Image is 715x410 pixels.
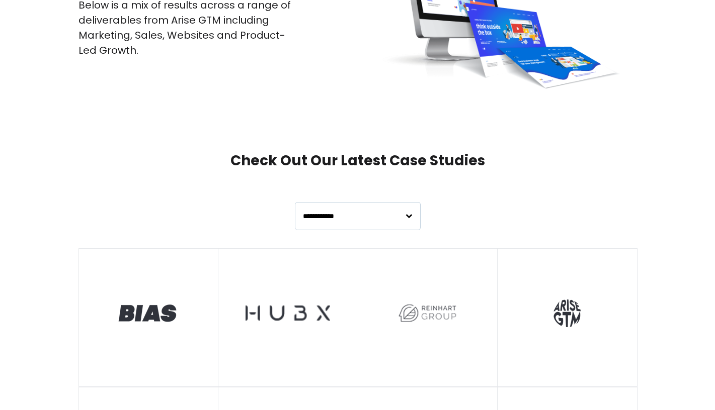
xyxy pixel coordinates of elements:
[358,249,498,387] a: reinhart small
[218,249,358,387] a: HubX Capital-1
[246,305,330,321] img: HubX Capital-1
[553,299,581,327] img: ARISE GTM logo grey
[78,151,637,170] h2: Check Out Our Latest Case Studies
[396,300,459,326] img: reinhart small
[117,302,180,324] img: BIAS Logo grey
[79,249,218,387] a: BIAS Logo grey
[498,249,637,387] a: ARISE GTM logo grey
